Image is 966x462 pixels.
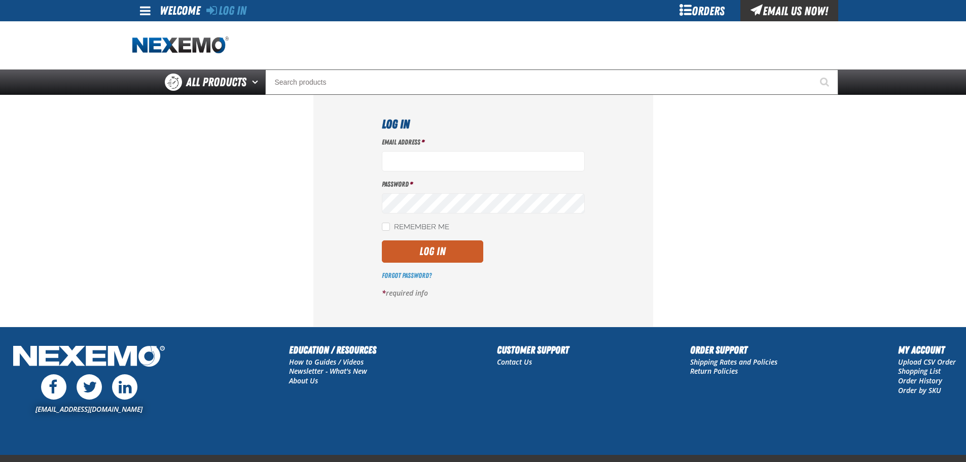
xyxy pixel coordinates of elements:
[898,342,956,358] h2: My Account
[382,223,449,232] label: Remember Me
[382,271,432,279] a: Forgot Password?
[382,289,585,298] p: required info
[289,357,364,367] a: How to Guides / Videos
[898,385,941,395] a: Order by SKU
[690,366,738,376] a: Return Policies
[898,366,941,376] a: Shopping List
[382,180,585,189] label: Password
[289,366,367,376] a: Newsletter - What's New
[10,342,168,372] img: Nexemo Logo
[265,69,838,95] input: Search
[289,342,376,358] h2: Education / Resources
[382,137,585,147] label: Email Address
[898,357,956,367] a: Upload CSV Order
[382,240,483,263] button: Log In
[132,37,229,54] a: Home
[35,404,142,414] a: [EMAIL_ADDRESS][DOMAIN_NAME]
[206,4,246,18] a: Log In
[382,115,585,133] h1: Log In
[898,376,942,385] a: Order History
[132,37,229,54] img: Nexemo logo
[813,69,838,95] button: Start Searching
[497,357,532,367] a: Contact Us
[690,342,777,358] h2: Order Support
[248,69,265,95] button: Open All Products pages
[289,376,318,385] a: About Us
[186,73,246,91] span: All Products
[497,342,569,358] h2: Customer Support
[690,357,777,367] a: Shipping Rates and Policies
[382,223,390,231] input: Remember Me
